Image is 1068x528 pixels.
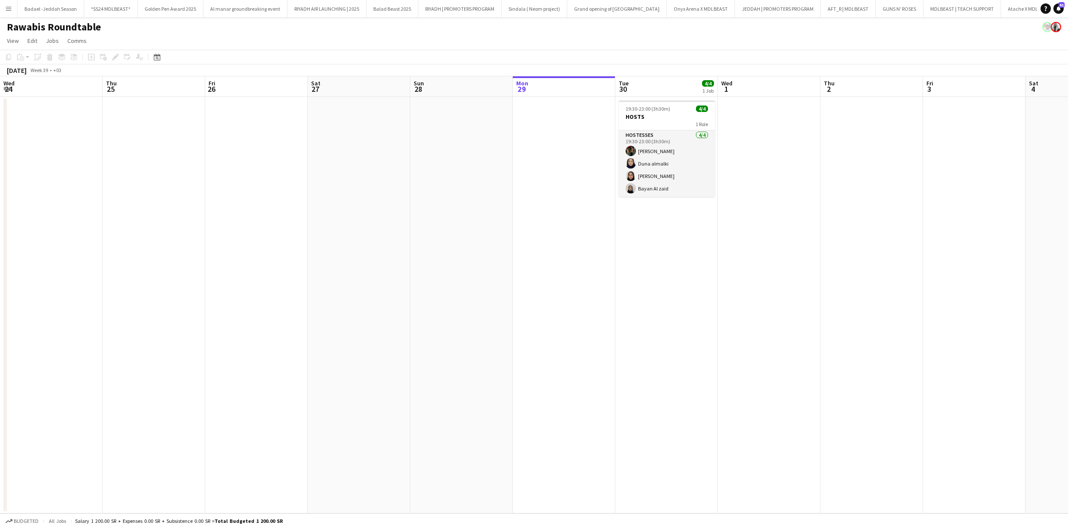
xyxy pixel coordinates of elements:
[702,87,714,94] div: 1 Job
[1051,22,1061,32] app-user-avatar: Ali Shamsan
[203,0,287,17] button: Al manar groundbreaking event
[310,84,321,94] span: 27
[287,0,366,17] button: RIYADH AIR LAUNCHING | 2025
[418,0,502,17] button: RIYADH | PROMOTERS PROGRAM
[619,113,715,121] h3: HOSTS
[923,0,1001,17] button: MDLBEAST | TEACH SUPPORT
[821,0,876,17] button: AFT_R | MDLBEAST
[18,0,84,17] button: Badael -Jeddah Season
[24,35,41,46] a: Edit
[720,84,732,94] span: 1
[567,0,667,17] button: Grand opening of [GEOGRAPHIC_DATA]
[64,35,90,46] a: Comms
[28,67,50,73] span: Week 39
[619,100,715,197] app-job-card: 19:30-23:00 (3h30m)4/4HOSTS1 RoleHOSTESSES4/419:30-23:00 (3h30m)[PERSON_NAME]Duna almalki[PERSON_...
[617,84,629,94] span: 30
[2,84,15,94] span: 24
[414,79,424,87] span: Sun
[7,66,27,75] div: [DATE]
[7,37,19,45] span: View
[53,67,61,73] div: +03
[667,0,735,17] button: Onyx Arena X MDLBEAST
[824,79,835,87] span: Thu
[105,84,117,94] span: 25
[876,0,923,17] button: GUNS N' ROSES
[215,518,283,524] span: Total Budgeted 1 200.00 SR
[721,79,732,87] span: Wed
[366,0,418,17] button: Balad Beast 2025
[515,84,528,94] span: 29
[1053,3,1064,14] a: 61
[138,0,203,17] button: Golden Pen Award 2025
[47,518,68,524] span: All jobs
[27,37,37,45] span: Edit
[75,518,283,524] div: Salary 1 200.00 SR + Expenses 0.00 SR + Subsistence 0.00 SR =
[1042,22,1053,32] app-user-avatar: ahmed Abdu
[696,106,708,112] span: 4/4
[14,518,39,524] span: Budgeted
[619,79,629,87] span: Tue
[702,80,714,87] span: 4/4
[3,79,15,87] span: Wed
[1059,2,1065,8] span: 61
[311,79,321,87] span: Sat
[1029,79,1038,87] span: Sat
[7,21,101,33] h1: Rawabis Roundtable
[412,84,424,94] span: 28
[516,79,528,87] span: Mon
[42,35,62,46] a: Jobs
[84,0,138,17] button: *SS24 MDLBEAST*
[67,37,87,45] span: Comms
[46,37,59,45] span: Jobs
[619,130,715,197] app-card-role: HOSTESSES4/419:30-23:00 (3h30m)[PERSON_NAME]Duna almalki[PERSON_NAME]Bayan Al zaid
[4,516,40,526] button: Budgeted
[1028,84,1038,94] span: 4
[1001,0,1059,17] button: Atache X MDLBEAST
[926,79,933,87] span: Fri
[207,84,215,94] span: 26
[3,35,22,46] a: View
[502,0,567,17] button: Sindala ( Neom project)
[626,106,670,112] span: 19:30-23:00 (3h30m)
[209,79,215,87] span: Fri
[823,84,835,94] span: 2
[925,84,933,94] span: 3
[696,121,708,127] span: 1 Role
[106,79,117,87] span: Thu
[735,0,821,17] button: JEDDAH | PROMOTERS PROGRAM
